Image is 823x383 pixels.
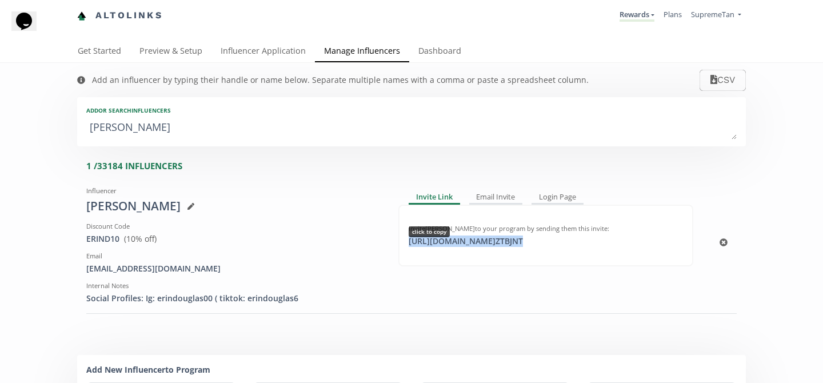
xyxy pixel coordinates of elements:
div: Login Page [532,191,584,205]
iframe: chat widget [11,11,48,46]
a: Dashboard [409,41,470,63]
div: Invite Link [409,191,460,205]
div: [URL][DOMAIN_NAME] ZTBJNT [402,236,530,247]
div: Invite [PERSON_NAME] to your program by sending them this invite: [409,224,683,233]
a: Get Started [69,41,130,63]
img: favicon-32x32.png [77,11,86,21]
a: Plans [664,9,682,19]
div: Email Invite [469,191,523,205]
a: Influencer Application [211,41,315,63]
a: ERIND10 [86,233,119,244]
div: Social Profiles: Ig: erindouglas00 ( tiktok: erindouglas6 [86,293,381,304]
div: Email [86,252,381,261]
div: [PERSON_NAME] [86,198,381,215]
div: Add an influencer by typing their handle or name below. Separate multiple names with a comma or p... [92,74,589,86]
div: [EMAIL_ADDRESS][DOMAIN_NAME] [86,263,381,274]
a: Rewards [620,9,654,22]
a: Preview & Setup [130,41,211,63]
a: SupremeTan [691,9,741,22]
button: CSV [700,70,746,91]
a: Altolinks [77,6,163,25]
textarea: [PERSON_NAME] [86,117,737,139]
div: Discount Code [86,222,381,231]
div: 1 / 33184 INFLUENCERS [86,160,746,172]
a: Manage Influencers [315,41,409,63]
div: Internal Notes [86,281,381,290]
span: SupremeTan [691,9,734,19]
div: click to copy [409,226,450,237]
div: Influencer [86,186,381,196]
strong: Add New Influencer to Program [86,364,210,375]
span: ( 10 % off) [124,233,157,244]
div: Add or search INFLUENCERS [86,106,737,114]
